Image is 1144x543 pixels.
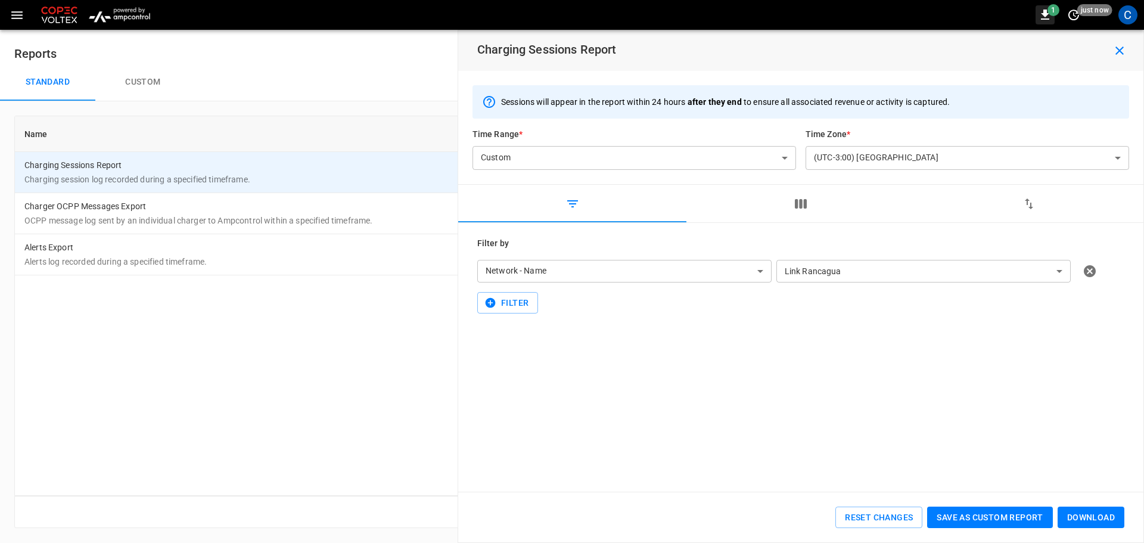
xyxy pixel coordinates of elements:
div: Custom [472,147,796,169]
h6: Reports [14,44,1130,63]
button: set refresh interval [1064,5,1083,24]
img: Customer Logo [39,4,80,26]
h6: Filter by [477,237,1124,250]
button: Filter [477,292,538,314]
div: Link Rancagua [776,255,1071,287]
div: (UTC-3:00) [GEOGRAPHIC_DATA] [806,147,1129,169]
div: Network - Name [477,260,772,283]
span: just now [1077,4,1112,16]
td: Alerts Export [15,234,829,275]
button: Reset Changes [835,507,922,529]
p: Alerts log recorded during a specified timeframe. [24,256,819,268]
button: Download [1058,507,1124,529]
td: Charging Sessions Report [15,152,829,193]
div: profile-icon [1118,5,1137,24]
p: Charging session log recorded during a specified timeframe. [24,173,819,185]
h6: Time Range [472,128,796,141]
button: Custom [95,63,191,101]
h6: Charging Sessions Report [477,40,617,59]
img: ampcontrol.io logo [85,4,154,26]
button: Save as custom report [927,507,1052,529]
span: 1 [1047,4,1059,16]
p: Sessions will appear in the report within 24 hours to ensure all associated revenue or activity i... [501,96,950,108]
p: OCPP message log sent by an individual charger to Ampcontrol within a specified timeframe. [24,215,819,226]
span: after they end [688,97,742,107]
h6: Time Zone [806,128,1129,141]
td: Charger OCPP Messages Export [15,193,829,234]
th: Name [15,116,829,152]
